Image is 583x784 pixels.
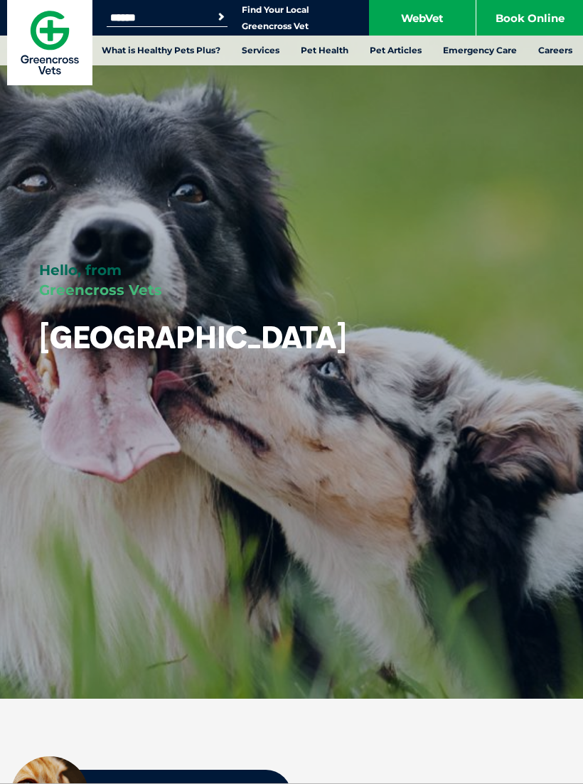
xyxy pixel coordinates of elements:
[359,36,432,65] a: Pet Articles
[290,36,359,65] a: Pet Health
[231,36,290,65] a: Services
[39,262,122,279] span: Hello, from
[39,321,347,354] h1: [GEOGRAPHIC_DATA]
[39,281,162,299] span: Greencross Vets
[432,36,528,65] a: Emergency Care
[91,36,231,65] a: What is Healthy Pets Plus?
[242,4,309,32] a: Find Your Local Greencross Vet
[528,36,583,65] a: Careers
[214,10,228,24] button: Search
